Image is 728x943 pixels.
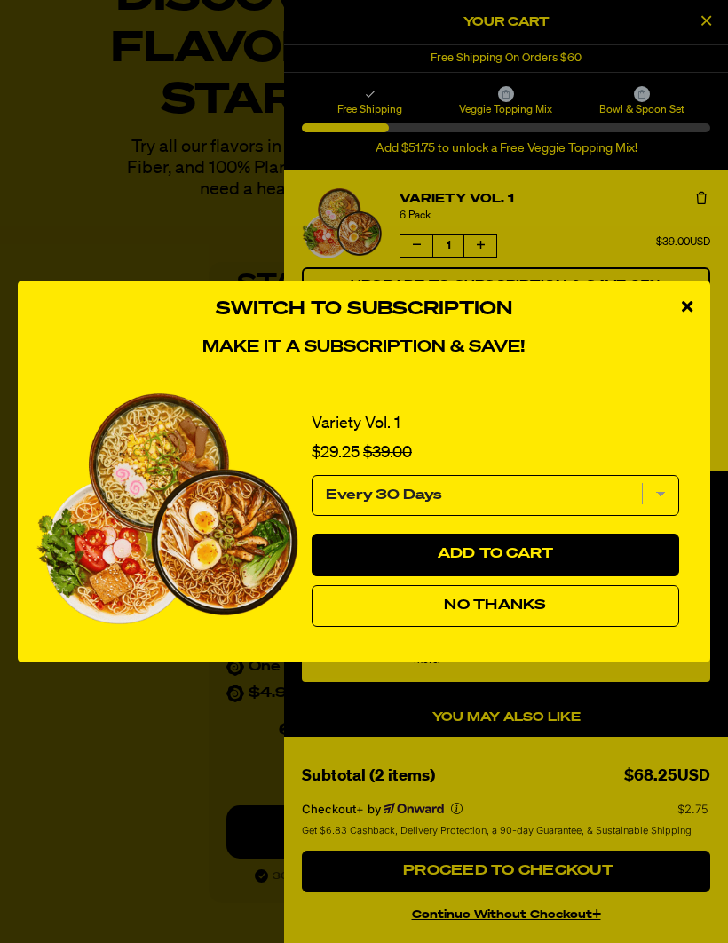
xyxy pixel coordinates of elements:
[36,338,692,358] h4: Make it a subscription & save!
[664,281,710,334] div: close modal
[438,547,554,561] span: Add to Cart
[36,376,692,646] div: 1 of 1
[312,534,679,576] button: Add to Cart
[36,393,298,624] img: View Variety Vol. 1
[363,445,412,461] span: $39.00
[312,411,400,437] a: Variety Vol. 1
[36,298,692,321] h3: Switch to Subscription
[312,445,360,461] span: $29.25
[312,585,679,628] button: No Thanks
[312,475,679,516] select: subscription frequency
[444,598,546,613] span: No Thanks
